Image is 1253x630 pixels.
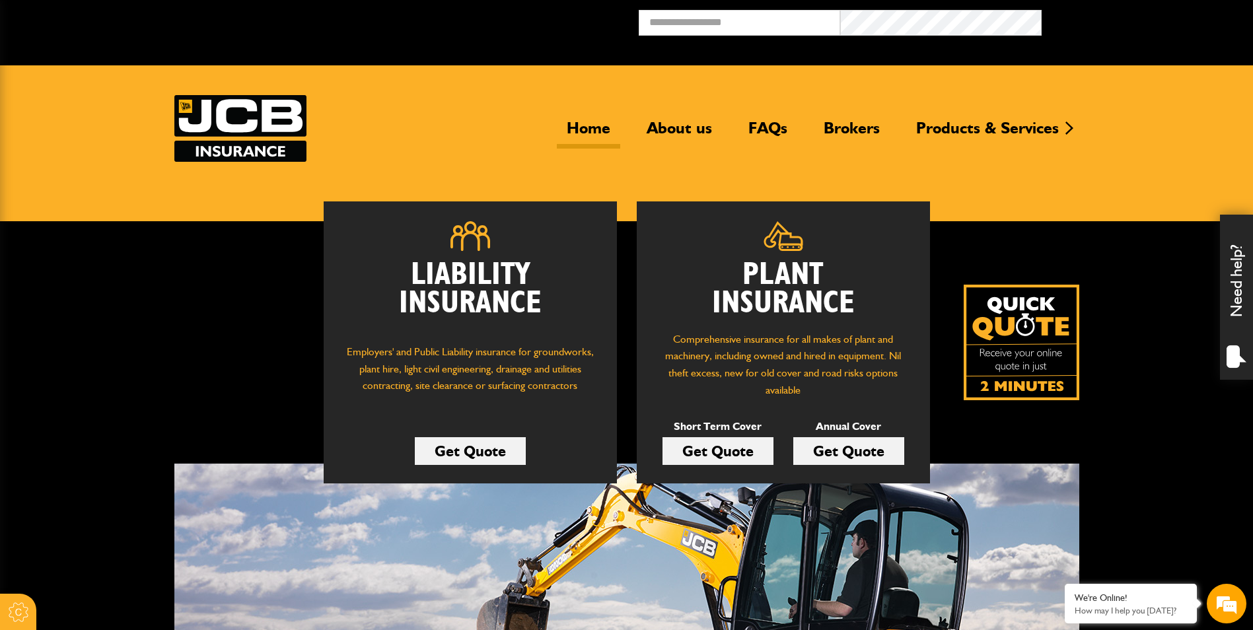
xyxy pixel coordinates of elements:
p: Short Term Cover [662,418,773,435]
a: Get your insurance quote isn just 2-minutes [964,285,1079,400]
a: JCB Insurance Services [174,95,306,162]
h2: Liability Insurance [343,261,597,331]
a: Get Quote [662,437,773,465]
a: Brokers [814,118,890,149]
img: d_20077148190_company_1631870298795_20077148190 [22,73,55,92]
a: Home [557,118,620,149]
div: Minimize live chat window [217,7,248,38]
h2: Plant Insurance [657,261,910,318]
em: Start Chat [180,407,240,425]
a: Get Quote [415,437,526,465]
input: Enter your phone number [17,200,241,229]
input: Enter your last name [17,122,241,151]
input: Enter your email address [17,161,241,190]
img: JCB Insurance Services logo [174,95,306,162]
img: Quick Quote [964,285,1079,400]
div: Chat with us now [69,74,222,91]
textarea: Type your message and hit 'Enter' [17,239,241,396]
p: How may I help you today? [1075,606,1187,615]
a: FAQs [738,118,797,149]
div: We're Online! [1075,592,1187,604]
div: Need help? [1220,215,1253,380]
a: Products & Services [906,118,1069,149]
a: About us [637,118,722,149]
button: Broker Login [1042,10,1243,30]
a: Get Quote [793,437,904,465]
p: Comprehensive insurance for all makes of plant and machinery, including owned and hired in equipm... [657,331,910,398]
p: Employers' and Public Liability insurance for groundworks, plant hire, light civil engineering, d... [343,343,597,407]
p: Annual Cover [793,418,904,435]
